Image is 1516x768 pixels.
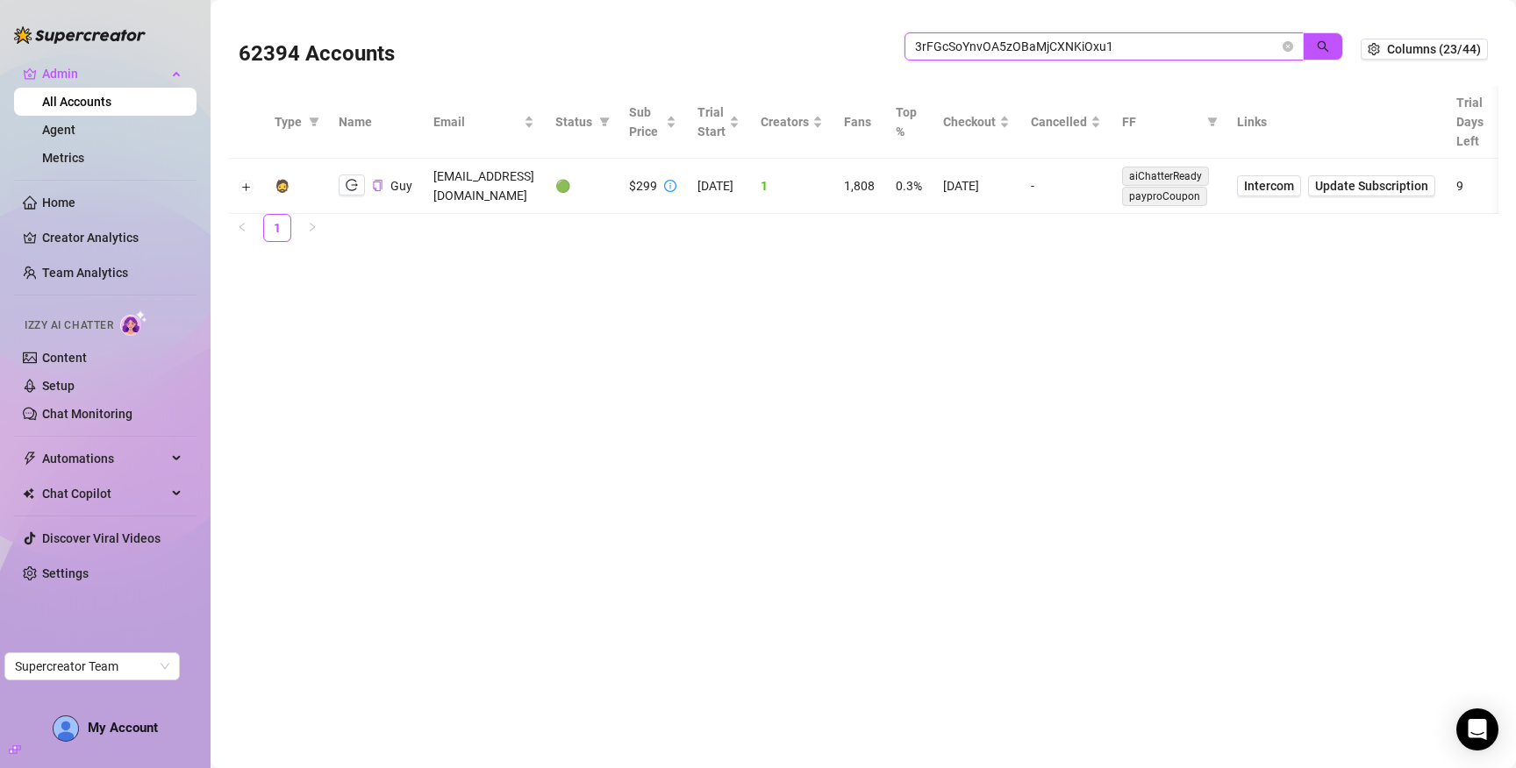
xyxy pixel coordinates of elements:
[555,112,592,132] span: Status
[328,86,423,159] th: Name
[54,716,78,741] img: AD_cMMTxCeTpmN1d5MnKJ1j-_uXZCpTKapSSqNGg4PyXtR_tCW7gZXTNmFz2tpVv9LSyNV7ff1CaS4f4q0HLYKULQOwoM5GQR...
[1207,117,1218,127] span: filter
[833,86,885,159] th: Fans
[844,179,875,193] span: 1,808
[1020,86,1112,159] th: Cancelled
[42,351,87,365] a: Content
[1122,167,1209,186] span: aiChatterReady
[42,531,161,545] a: Discover Viral Videos
[42,95,111,109] a: All Accounts
[390,179,412,193] span: Guy
[423,86,545,159] th: Email
[750,86,833,159] th: Creators
[1244,176,1294,196] span: Intercom
[239,40,395,68] h3: 62394 Accounts
[761,179,768,193] span: 1
[372,180,383,191] span: copy
[23,487,34,500] img: Chat Copilot
[1387,42,1481,56] span: Columns (23/44)
[1446,86,1494,159] th: Trial Days Left
[240,180,254,194] button: Expand row
[42,480,167,508] span: Chat Copilot
[761,112,809,132] span: Creators
[1315,179,1428,193] span: Update Subscription
[23,67,37,81] span: crown
[88,720,158,736] span: My Account
[307,222,318,232] span: right
[933,86,1020,159] th: Checkout
[896,179,922,193] span: 0.3%
[275,112,302,132] span: Type
[433,112,520,132] span: Email
[555,179,570,193] span: 🟢
[42,151,84,165] a: Metrics
[228,214,256,242] button: left
[298,214,326,242] button: right
[885,86,933,159] th: Top %
[1204,109,1221,135] span: filter
[23,452,37,466] span: thunderbolt
[1456,708,1498,750] div: Open Intercom Messenger
[305,109,323,135] span: filter
[599,117,610,127] span: filter
[346,179,358,191] span: logout
[42,566,89,580] a: Settings
[629,103,662,141] span: Sub Price
[264,215,290,241] a: 1
[423,159,545,214] td: [EMAIL_ADDRESS][DOMAIN_NAME]
[1317,40,1329,53] span: search
[1283,41,1293,52] button: close-circle
[228,214,256,242] li: Previous Page
[42,407,132,421] a: Chat Monitoring
[42,60,167,88] span: Admin
[372,179,383,192] button: Copy Account UID
[237,222,247,232] span: left
[1361,39,1488,60] button: Columns (23/44)
[664,180,676,192] span: info-circle
[15,653,169,679] span: Supercreator Team
[915,37,1279,56] input: Search by UID / Name / Email / Creator Username
[1368,43,1380,55] span: setting
[1446,159,1494,214] td: 9
[1226,86,1446,159] th: Links
[42,224,182,252] a: Creator Analytics
[629,176,657,196] div: $299
[1237,175,1301,196] a: Intercom
[42,123,75,137] a: Agent
[42,196,75,210] a: Home
[298,214,326,242] li: Next Page
[309,117,319,127] span: filter
[1020,159,1112,214] td: -
[1122,112,1200,132] span: FF
[275,176,290,196] div: 🧔
[25,317,113,334] span: Izzy AI Chatter
[42,444,167,473] span: Automations
[339,174,365,196] button: logout
[619,86,687,159] th: Sub Price
[596,109,613,135] span: filter
[1031,112,1087,132] span: Cancelled
[14,26,146,44] img: logo-BBDzfeDw.svg
[120,310,147,336] img: AI Chatter
[687,159,750,214] td: [DATE]
[9,743,21,756] span: build
[1308,175,1435,196] button: Update Subscription
[42,379,75,393] a: Setup
[933,159,1020,214] td: [DATE]
[687,86,750,159] th: Trial Start
[263,214,291,242] li: 1
[697,103,726,141] span: Trial Start
[1122,187,1207,206] span: payproCoupon
[42,266,128,280] a: Team Analytics
[943,112,996,132] span: Checkout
